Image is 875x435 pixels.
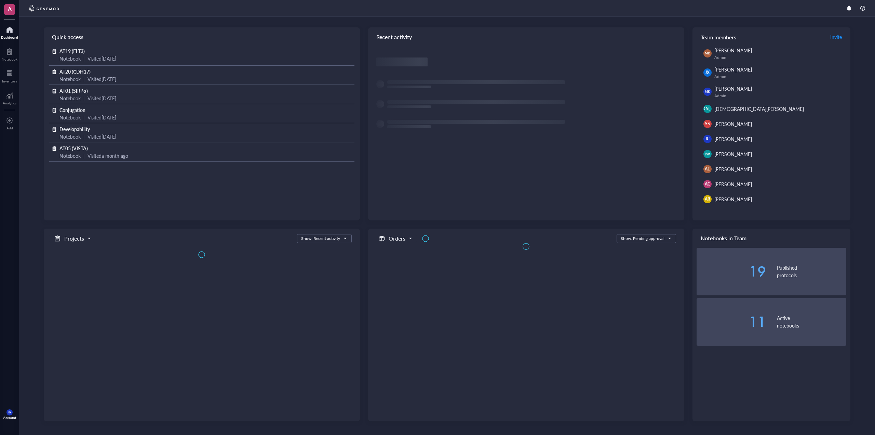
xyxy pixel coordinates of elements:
div: Recent activity [368,27,684,47]
button: Invite [830,31,842,42]
img: genemod-logo [27,4,61,12]
span: AT05 (VISTA) [59,145,88,152]
div: Analytics [3,101,16,105]
div: Team members [692,27,850,47]
div: Dashboard [1,35,18,39]
a: Analytics [3,90,16,105]
div: Notebook [59,94,81,102]
div: Admin [714,74,844,79]
span: [PERSON_NAME] [714,181,752,188]
div: | [83,55,85,62]
div: Notebooks in Team [692,229,850,248]
div: | [83,133,85,140]
span: [PERSON_NAME] [714,120,752,127]
div: Show: Pending approval [621,235,664,242]
h5: Orders [389,234,405,243]
div: | [83,114,85,121]
div: Inventory [2,79,17,83]
span: [PERSON_NAME] [714,47,752,54]
span: MK [705,89,710,94]
span: AE [705,166,710,172]
div: Visited [DATE] [87,55,116,62]
div: Show: Recent activity [301,235,340,242]
span: SS [705,121,710,127]
div: 19 [697,265,766,278]
div: | [83,152,85,159]
span: Invite [830,34,842,40]
a: Notebook [2,46,17,61]
span: AT19 (FLT3) [59,48,85,54]
span: [PERSON_NAME] [714,196,752,203]
div: Admin [714,93,844,99]
div: Notebook [2,57,17,61]
div: Notebook [59,114,81,121]
div: Admin [714,55,844,60]
div: Add [6,126,13,130]
span: [PERSON_NAME] [714,151,752,157]
div: Quick access [44,27,360,47]
div: 11 [697,315,766,329]
span: [PERSON_NAME] [691,106,724,112]
a: Inventory [2,68,17,83]
span: Developability [59,126,90,132]
span: [PERSON_NAME] [714,136,752,142]
div: Notebook [59,55,81,62]
span: [PERSON_NAME] [714,166,752,172]
div: Notebook [59,133,81,140]
div: | [83,94,85,102]
div: | [83,75,85,83]
div: Visited [DATE] [87,133,116,140]
div: Visited [DATE] [87,114,116,121]
div: Account [3,415,16,420]
span: JC [705,136,710,142]
a: Dashboard [1,24,18,39]
span: MK [8,411,11,414]
span: AR [705,196,710,202]
span: JX [705,69,710,76]
span: Conjugation [59,106,85,113]
div: Notebook [59,152,81,159]
div: Published protocols [777,264,846,279]
span: MD [705,51,710,56]
div: Visited [DATE] [87,94,116,102]
span: AT20 (CDH17) [59,68,91,75]
span: AC [705,181,710,187]
span: JW [705,151,710,157]
div: Notebook [59,75,81,83]
span: [DEMOGRAPHIC_DATA][PERSON_NAME] [714,105,804,112]
h5: Projects [64,234,84,243]
span: [PERSON_NAME] [714,85,752,92]
span: A [8,4,12,13]
span: [PERSON_NAME] [714,66,752,73]
span: AT01 (SIRPα) [59,87,88,94]
div: Visited a month ago [87,152,128,159]
div: Active notebooks [777,314,846,329]
div: Visited [DATE] [87,75,116,83]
